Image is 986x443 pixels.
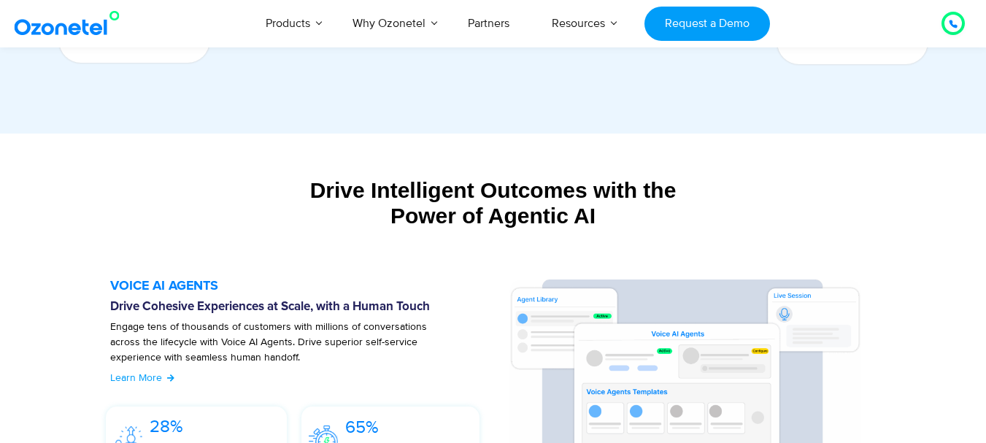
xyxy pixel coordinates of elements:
a: Request a Demo [644,7,769,41]
span: Learn More [110,371,162,384]
a: Learn More [110,370,175,385]
span: 65% [345,417,379,438]
h5: VOICE AI AGENTS [110,280,495,293]
span: 28% [150,416,183,437]
div: Drive Intelligent Outcomes with the Power of Agentic AI [45,177,942,228]
p: Engage tens of thousands of customers with millions of conversations across the lifecycle with Vo... [110,319,458,380]
h6: Drive Cohesive Experiences at Scale, with a Human Touch [110,300,495,315]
